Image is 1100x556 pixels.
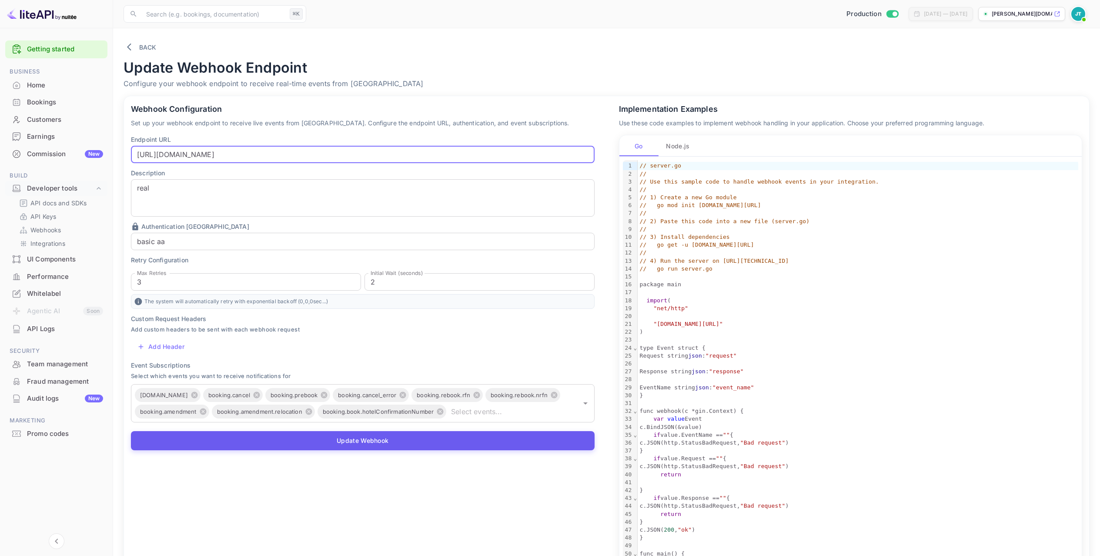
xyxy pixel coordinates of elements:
[5,268,107,285] a: Performance
[131,118,595,128] p: Set up your webhook endpoint to receive live events from [GEOGRAPHIC_DATA]. Configure the endpoin...
[5,425,107,442] div: Promo codes
[843,9,902,19] div: Switch to Sandbox mode
[638,462,1078,470] div: c.JSON(http.StatusBadRequest, )
[5,94,107,111] div: Bookings
[623,518,633,526] div: 46
[623,218,633,225] div: 8
[27,184,94,194] div: Developer tools
[5,373,107,390] div: Fraud management
[7,7,77,21] img: LiteAPI logo
[653,495,660,501] span: if
[619,103,1083,115] p: Implementation Examples
[660,471,681,478] span: return
[16,237,104,250] div: Integrations
[638,518,1078,526] div: }
[653,455,660,462] span: if
[27,44,103,54] a: Getting started
[846,9,882,19] span: Production
[638,423,1078,431] div: c.BindJSON(&value)
[135,405,209,419] div: booking.amendment
[5,40,107,58] div: Getting started
[5,77,107,93] a: Home
[664,526,674,533] span: 200
[646,297,667,304] span: import
[638,431,1078,439] div: value.EventName == {
[30,239,65,248] p: Integrations
[19,212,100,221] a: API Keys
[5,321,107,337] a: API Logs
[5,425,107,442] a: Promo codes
[623,415,633,423] div: 33
[203,390,255,400] span: booking.cancel
[623,384,633,392] div: 29
[638,502,1078,510] div: c.JSON(http.StatusBadRequest, )
[623,462,633,470] div: 39
[131,233,595,250] input: Enter your secret token for authentication
[638,407,1078,415] div: func webhook(c *gin.Context) {
[638,368,1078,375] div: Response string :
[131,314,595,323] p: Custom Request Headers
[639,234,729,240] span: // 3) Install dependencies
[633,495,637,501] span: Fold line
[318,407,439,417] span: booking.book.hotelConfirmationNumber
[638,494,1078,502] div: value.Response == {
[623,281,633,288] div: 16
[5,128,107,145] div: Earnings
[639,226,646,232] span: //
[653,321,723,327] span: "[DOMAIN_NAME][URL]"
[27,289,103,299] div: Whitelabel
[638,384,1078,392] div: EventName string :
[131,222,595,231] p: Authentication [GEOGRAPHIC_DATA]
[623,336,633,344] div: 23
[5,390,107,406] a: Audit logsNew
[448,405,566,418] input: Select events...
[740,502,786,509] span: "Bad request"
[633,432,637,438] span: Fold line
[678,526,692,533] span: "ok"
[623,447,633,455] div: 37
[27,80,103,90] div: Home
[5,128,107,144] a: Earnings
[638,281,1078,288] div: package main
[623,328,633,336] div: 22
[5,356,107,372] a: Team management
[695,384,709,391] span: json
[141,5,286,23] input: Search (e.g. bookings, documentation)
[27,272,103,282] div: Performance
[5,373,107,389] a: Fraud management
[19,239,100,248] a: Integrations
[5,77,107,94] div: Home
[688,352,702,359] span: json
[623,233,633,241] div: 10
[318,405,446,419] div: booking.book.hotelConfirmationNumber
[638,447,1078,455] div: }
[212,407,308,417] span: booking.amendment.relocation
[623,257,633,265] div: 13
[131,325,595,335] span: Add custom headers to be sent with each webhook request
[135,390,193,400] span: [DOMAIN_NAME]
[639,202,761,208] span: // go mod init [DOMAIN_NAME][URL]
[619,118,1083,128] p: Use these code examples to implement webhook handling in your application. Choose your preferred ...
[639,241,754,248] span: // go get -u [DOMAIN_NAME][URL]
[623,305,633,312] div: 19
[27,429,103,439] div: Promo codes
[653,432,660,438] span: if
[623,249,633,257] div: 12
[135,388,201,402] div: [DOMAIN_NAME]
[623,439,633,447] div: 36
[131,255,595,265] p: Retry Configuration
[49,533,64,549] button: Collapse navigation
[705,352,737,359] span: "request"
[723,432,730,438] span: ""
[579,397,592,409] button: Open
[639,218,809,224] span: // 2) Paste this code into a new file (server.go)
[131,361,595,370] p: Event Subscriptions
[638,392,1078,399] div: }
[19,198,100,208] a: API docs and SDKs
[131,338,191,355] button: Add Header
[623,502,633,510] div: 44
[719,495,726,501] span: ""
[5,268,107,285] div: Performance
[1071,7,1085,21] img: Julian Tabaku
[485,388,560,402] div: booking.rebook.nrfn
